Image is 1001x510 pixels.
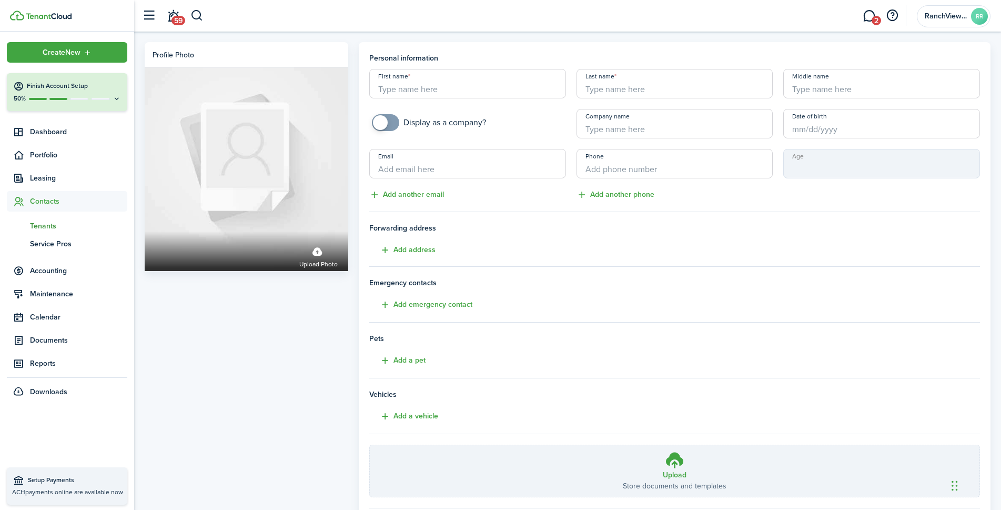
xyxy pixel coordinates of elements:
label: Upload photo [299,242,338,270]
h4: Pets [369,333,980,344]
span: Setup Payments [28,475,122,486]
input: Type name here [577,69,773,98]
button: Add address [369,244,436,256]
span: Upload photo [299,259,338,270]
button: Add a vehicle [369,411,438,423]
span: Tenants [30,221,127,232]
p: ACH [12,487,122,497]
p: 50% [13,94,26,103]
span: 59 [171,16,185,25]
span: Documents [30,335,127,346]
div: Profile photo [153,49,194,61]
button: Add emergency contact [369,299,472,311]
button: Add another email [369,189,444,201]
input: mm/dd/yyyy [783,109,980,138]
span: Create New [43,49,80,56]
span: Contacts [30,196,127,207]
h4: Vehicles [369,389,980,400]
span: Service Pros [30,238,127,249]
button: Finish Account Setup50% [7,73,127,111]
h3: Upload [663,469,686,481]
span: RanchView RV [925,13,967,20]
span: Maintenance [30,288,127,299]
avatar-text: RR [971,8,988,25]
a: Notifications [163,3,183,29]
button: Open menu [7,42,127,63]
a: Setup PaymentsACHpayments online are available now [7,467,127,505]
img: TenantCloud [26,13,72,19]
button: Open sidebar [139,6,159,26]
a: Service Pros [7,235,127,253]
span: Calendar [30,312,127,323]
a: Tenants [7,217,127,235]
input: Type name here [577,109,773,138]
a: Messaging [859,3,879,29]
button: Add a pet [369,355,426,367]
input: Add email here [369,149,566,178]
button: Open resource center [883,7,901,25]
span: 2 [872,16,881,25]
img: TenantCloud [10,11,24,21]
span: Accounting [30,265,127,276]
h4: Personal information [369,53,980,64]
span: Forwarding address [369,223,980,234]
a: Dashboard [7,122,127,142]
span: payments online are available now [25,487,123,497]
span: Dashboard [30,126,127,137]
a: Reports [7,353,127,374]
input: Add phone number [577,149,773,178]
button: Add another phone [577,189,654,201]
button: Search [190,7,204,25]
span: Leasing [30,173,127,184]
input: Type name here [369,69,566,98]
input: Type name here [783,69,980,98]
div: Drag [952,470,958,502]
p: Store documents and templates [623,481,726,492]
span: Portfolio [30,149,127,161]
span: Downloads [30,386,67,397]
h4: Finish Account Setup [27,82,121,91]
iframe: Chat Widget [948,459,1001,510]
span: Reports [30,358,127,369]
h4: Emergency contacts [369,277,980,288]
